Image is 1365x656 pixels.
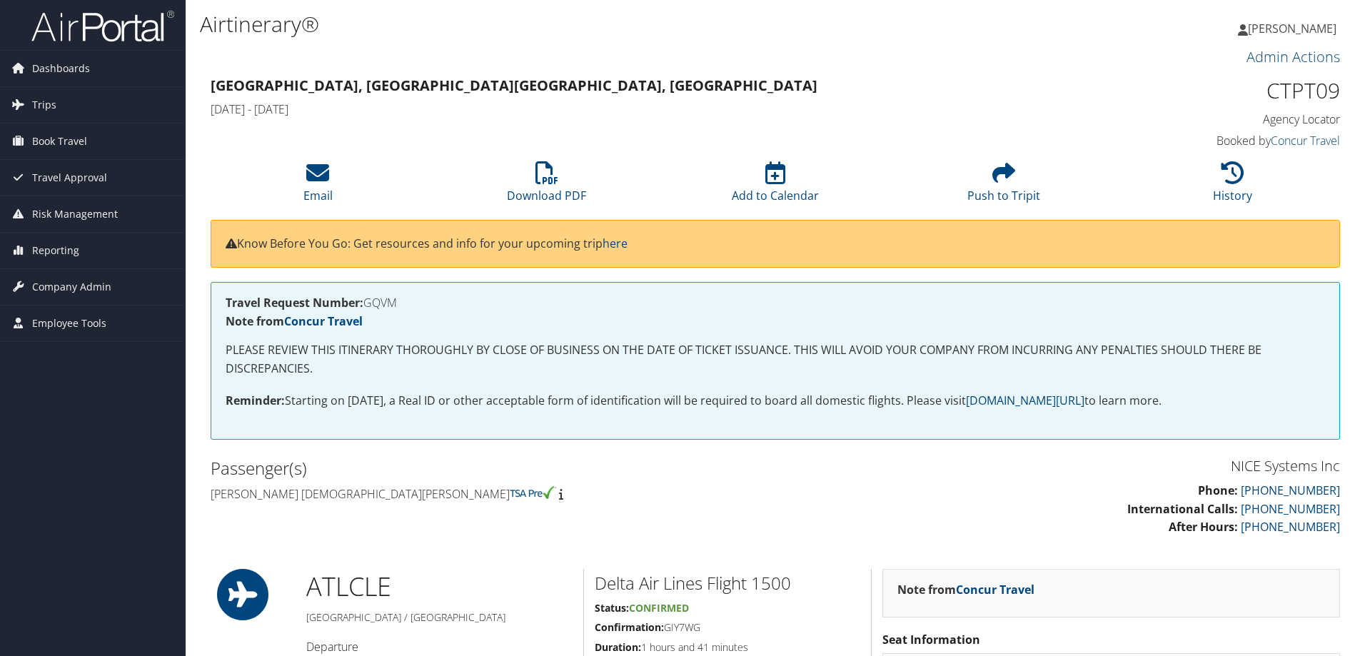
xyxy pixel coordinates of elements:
a: Push to Tripit [967,169,1040,203]
h4: Agency Locator [1074,111,1340,127]
a: Add to Calendar [732,169,819,203]
img: tsa-precheck.png [510,486,556,499]
a: here [603,236,628,251]
strong: Phone: [1198,483,1238,498]
a: [PHONE_NUMBER] [1241,519,1340,535]
a: Concur Travel [284,313,363,329]
strong: International Calls: [1127,501,1238,517]
a: [PHONE_NUMBER] [1241,483,1340,498]
h4: Booked by [1074,133,1340,148]
h4: GQVM [226,297,1325,308]
p: Know Before You Go: Get resources and info for your upcoming trip [226,235,1325,253]
a: Email [303,169,333,203]
strong: Status: [595,601,629,615]
h5: GIY7WG [595,620,860,635]
span: Travel Approval [32,160,107,196]
h3: NICE Systems Inc [786,456,1340,476]
img: airportal-logo.png [31,9,174,43]
a: [PHONE_NUMBER] [1241,501,1340,517]
h2: Delta Air Lines Flight 1500 [595,571,860,595]
span: Employee Tools [32,306,106,341]
h5: 1 hours and 41 minutes [595,640,860,655]
h1: ATL CLE [306,569,573,605]
h4: Departure [306,639,573,655]
h4: [PERSON_NAME] [DEMOGRAPHIC_DATA][PERSON_NAME] [211,486,765,502]
strong: Travel Request Number: [226,295,363,311]
span: [PERSON_NAME] [1248,21,1336,36]
a: [PERSON_NAME] [1238,7,1351,50]
span: Confirmed [629,601,689,615]
span: Trips [32,87,56,123]
strong: Confirmation: [595,620,664,634]
a: Admin Actions [1246,47,1340,66]
span: Reporting [32,233,79,268]
span: Company Admin [32,269,111,305]
h5: [GEOGRAPHIC_DATA] / [GEOGRAPHIC_DATA] [306,610,573,625]
p: PLEASE REVIEW THIS ITINERARY THOROUGHLY BY CLOSE OF BUSINESS ON THE DATE OF TICKET ISSUANCE. THIS... [226,341,1325,378]
a: Concur Travel [956,582,1034,597]
strong: Duration: [595,640,641,654]
strong: Reminder: [226,393,285,408]
strong: Note from [897,582,1034,597]
strong: Note from [226,313,363,329]
span: Dashboards [32,51,90,86]
h2: Passenger(s) [211,456,765,480]
h4: [DATE] - [DATE] [211,101,1052,117]
a: [DOMAIN_NAME][URL] [966,393,1084,408]
a: Concur Travel [1271,133,1340,148]
strong: Seat Information [882,632,980,647]
p: Starting on [DATE], a Real ID or other acceptable form of identification will be required to boar... [226,392,1325,410]
strong: [GEOGRAPHIC_DATA], [GEOGRAPHIC_DATA] [GEOGRAPHIC_DATA], [GEOGRAPHIC_DATA] [211,76,817,95]
a: History [1213,169,1252,203]
span: Risk Management [32,196,118,232]
span: Book Travel [32,123,87,159]
h1: Airtinerary® [200,9,967,39]
strong: After Hours: [1169,519,1238,535]
h1: CTPT09 [1074,76,1340,106]
a: Download PDF [507,169,586,203]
